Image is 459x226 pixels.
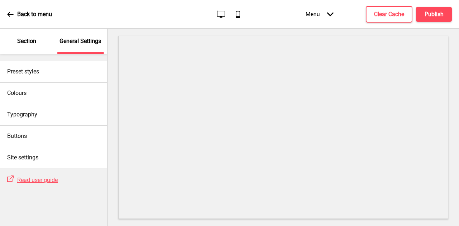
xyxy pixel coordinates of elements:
[17,177,58,183] span: Read user guide
[7,5,52,24] a: Back to menu
[416,7,452,22] button: Publish
[7,89,27,97] h4: Colours
[60,37,101,45] p: General Settings
[17,10,52,18] p: Back to menu
[17,37,36,45] p: Section
[7,68,39,76] h4: Preset styles
[7,154,38,162] h4: Site settings
[298,4,341,25] div: Menu
[366,6,412,23] button: Clear Cache
[7,111,37,119] h4: Typography
[374,10,404,18] h4: Clear Cache
[14,177,58,183] a: Read user guide
[7,132,27,140] h4: Buttons
[425,10,444,18] h4: Publish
